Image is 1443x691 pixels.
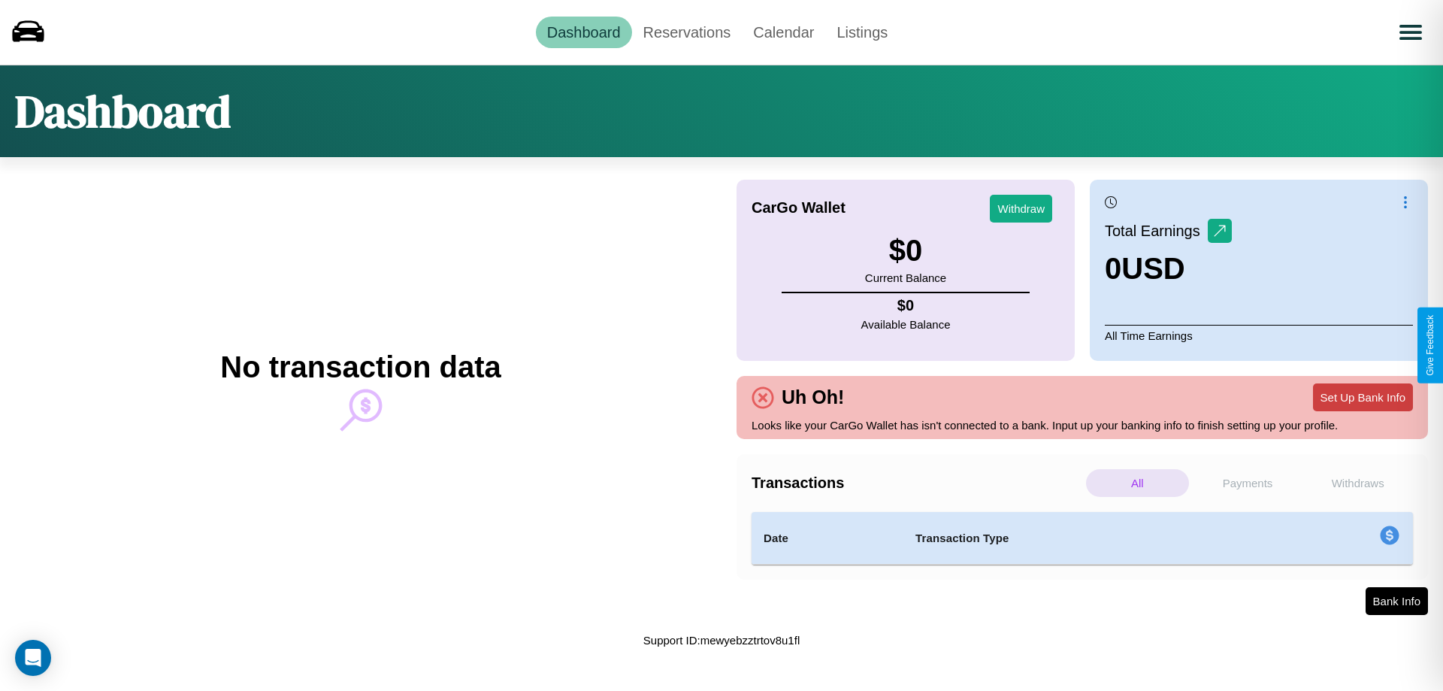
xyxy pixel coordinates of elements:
[220,350,501,384] h2: No transaction data
[861,297,951,314] h4: $ 0
[861,314,951,335] p: Available Balance
[742,17,825,48] a: Calendar
[1366,587,1428,615] button: Bank Info
[774,386,852,408] h4: Uh Oh!
[752,199,846,217] h4: CarGo Wallet
[865,234,946,268] h3: $ 0
[990,195,1052,223] button: Withdraw
[632,17,743,48] a: Reservations
[15,80,231,142] h1: Dashboard
[1086,469,1189,497] p: All
[1306,469,1409,497] p: Withdraws
[752,512,1413,565] table: simple table
[825,17,899,48] a: Listings
[15,640,51,676] div: Open Intercom Messenger
[915,529,1257,547] h4: Transaction Type
[752,474,1082,492] h4: Transactions
[1196,469,1299,497] p: Payments
[1313,383,1413,411] button: Set Up Bank Info
[643,630,800,650] p: Support ID: mewyebzztrtov8u1fl
[1105,252,1232,286] h3: 0 USD
[536,17,632,48] a: Dashboard
[1105,325,1413,346] p: All Time Earnings
[1390,11,1432,53] button: Open menu
[865,268,946,288] p: Current Balance
[1425,315,1435,376] div: Give Feedback
[1105,217,1208,244] p: Total Earnings
[764,529,891,547] h4: Date
[752,415,1413,435] p: Looks like your CarGo Wallet has isn't connected to a bank. Input up your banking info to finish ...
